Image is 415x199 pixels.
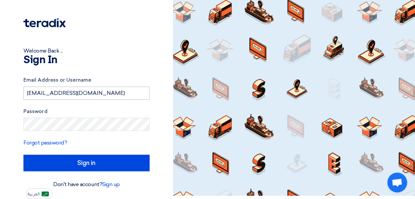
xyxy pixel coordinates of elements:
h1: Sign In [23,55,150,65]
label: Email Address or Username [23,76,150,84]
input: Enter your business email or username [23,87,150,100]
img: Teradix logo [23,18,66,27]
input: Sign in [23,155,150,171]
img: ar-AR.png [42,191,49,196]
button: العربية [26,188,52,199]
a: Forgot password? [23,139,67,146]
div: Welcome Back ... [23,47,150,55]
span: العربية [28,192,40,196]
label: Password [23,108,150,115]
div: Don't have account? [23,180,150,188]
div: Open chat [387,173,407,192]
a: Sign up [102,181,120,187]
